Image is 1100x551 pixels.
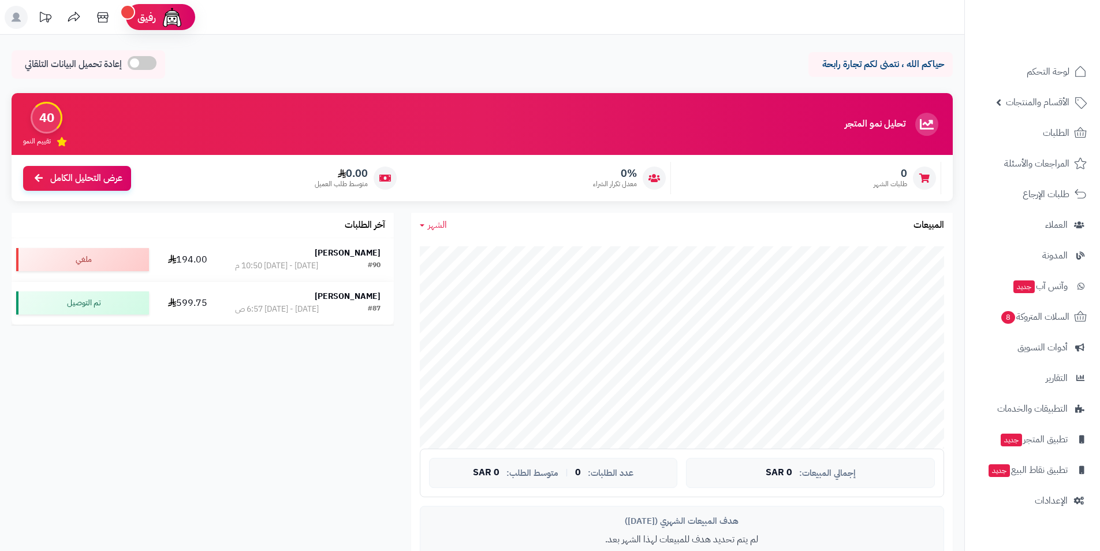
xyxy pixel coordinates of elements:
span: أدوات التسويق [1017,339,1068,356]
h3: المبيعات [913,220,944,231]
td: 599.75 [154,282,222,324]
p: حياكم الله ، نتمنى لكم تجارة رابحة [817,58,944,71]
span: رفيق [137,10,156,24]
span: متوسط الطلب: [506,468,558,478]
div: #90 [368,260,381,272]
span: 0 [575,468,581,478]
span: 0 SAR [473,468,499,478]
span: 8 [1001,311,1015,324]
span: الشهر [428,218,447,232]
a: الطلبات [972,119,1093,147]
div: هدف المبيعات الشهري ([DATE]) [429,515,935,527]
a: الشهر [420,219,447,232]
a: تحديثات المنصة [31,6,59,32]
div: [DATE] - [DATE] 6:57 ص [235,304,319,315]
strong: [PERSON_NAME] [315,290,381,302]
a: التطبيقات والخدمات [972,395,1093,423]
span: وآتس آب [1012,278,1068,294]
span: 0% [593,167,637,180]
span: تطبيق المتجر [1000,431,1068,448]
span: إجمالي المبيعات: [799,468,856,478]
span: 0 SAR [766,468,792,478]
h3: تحليل نمو المتجر [845,119,905,130]
a: التقارير [972,364,1093,392]
span: لوحة التحكم [1027,64,1069,80]
span: السلات المتروكة [1000,309,1069,325]
a: أدوات التسويق [972,334,1093,361]
span: المدونة [1042,247,1068,264]
span: | [565,468,568,477]
a: لوحة التحكم [972,58,1093,86]
span: التطبيقات والخدمات [997,401,1068,417]
div: تم التوصيل [16,291,149,315]
img: logo-2.png [1021,31,1089,56]
span: جديد [989,464,1010,477]
span: الإعدادات [1035,493,1068,509]
a: المراجعات والأسئلة [972,150,1093,177]
span: التقارير [1046,370,1068,386]
span: جديد [1013,280,1035,293]
span: معدل تكرار الشراء [593,179,637,189]
div: ملغي [16,248,149,271]
span: طلبات الإرجاع [1023,186,1069,202]
a: تطبيق نقاط البيعجديد [972,456,1093,484]
td: 194.00 [154,238,222,281]
span: عرض التحليل الكامل [50,172,122,185]
span: متوسط طلب العميل [315,179,368,189]
span: تطبيق نقاط البيع [987,462,1068,478]
p: لم يتم تحديد هدف للمبيعات لهذا الشهر بعد. [429,533,935,546]
a: الإعدادات [972,487,1093,515]
a: وآتس آبجديد [972,272,1093,300]
span: جديد [1001,434,1022,446]
span: عدد الطلبات: [588,468,633,478]
img: ai-face.png [161,6,184,29]
span: العملاء [1045,217,1068,233]
span: طلبات الشهر [874,179,907,189]
span: المراجعات والأسئلة [1004,156,1069,172]
span: الأقسام والمنتجات [1006,94,1069,110]
span: 0.00 [315,167,368,180]
a: العملاء [972,211,1093,239]
strong: [PERSON_NAME] [315,247,381,259]
div: #87 [368,304,381,315]
span: تقييم النمو [23,136,51,146]
span: 0 [874,167,907,180]
a: تطبيق المتجرجديد [972,426,1093,453]
a: السلات المتروكة8 [972,303,1093,331]
span: الطلبات [1043,125,1069,141]
span: إعادة تحميل البيانات التلقائي [25,58,122,71]
a: طلبات الإرجاع [972,180,1093,208]
a: المدونة [972,242,1093,269]
div: [DATE] - [DATE] 10:50 م [235,260,318,272]
a: عرض التحليل الكامل [23,166,131,191]
h3: آخر الطلبات [345,220,385,231]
